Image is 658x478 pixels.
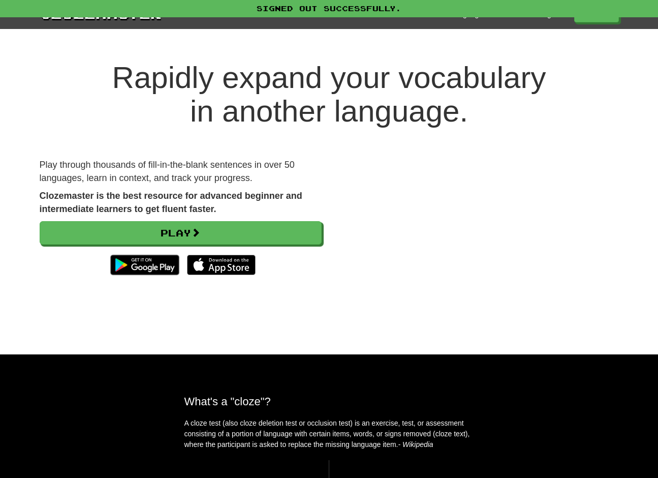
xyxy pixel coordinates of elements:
h2: What's a "cloze"? [184,395,474,408]
p: Play through thousands of fill-in-the-blank sentences in over 50 languages, learn in context, and... [40,159,322,185]
strong: Clozemaster is the best resource for advanced beginner and intermediate learners to get fluent fa... [40,191,302,214]
img: Get it on Google Play [105,250,184,280]
em: - Wikipedia [398,440,433,449]
a: Play [40,221,322,245]
img: Download_on_the_App_Store_Badge_US-UK_135x40-25178aeef6eb6b83b96f5f2d004eda3bffbb37122de64afbaef7... [187,255,256,275]
p: A cloze test (also cloze deletion test or occlusion test) is an exercise, test, or assessment con... [184,418,474,450]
